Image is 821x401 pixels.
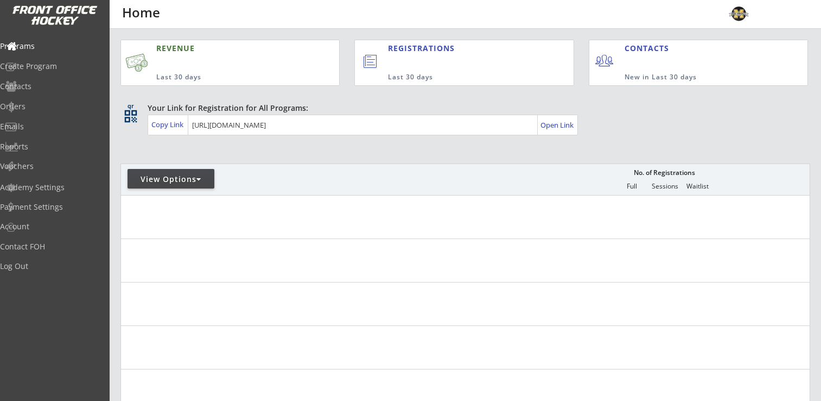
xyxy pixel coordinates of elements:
[156,43,288,54] div: REVENUE
[123,108,139,124] button: qr_code
[540,121,575,130] div: Open Link
[388,73,529,82] div: Last 30 days
[128,174,214,185] div: View Options
[615,183,648,190] div: Full
[540,117,575,133] a: Open Link
[148,103,777,114] div: Your Link for Registration for All Programs:
[631,169,698,177] div: No. of Registrations
[124,103,137,110] div: qr
[388,43,524,54] div: REGISTRATIONS
[681,183,714,190] div: Waitlist
[151,120,186,129] div: Copy Link
[625,43,674,54] div: CONTACTS
[648,183,681,190] div: Sessions
[625,73,758,82] div: New in Last 30 days
[156,73,288,82] div: Last 30 days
